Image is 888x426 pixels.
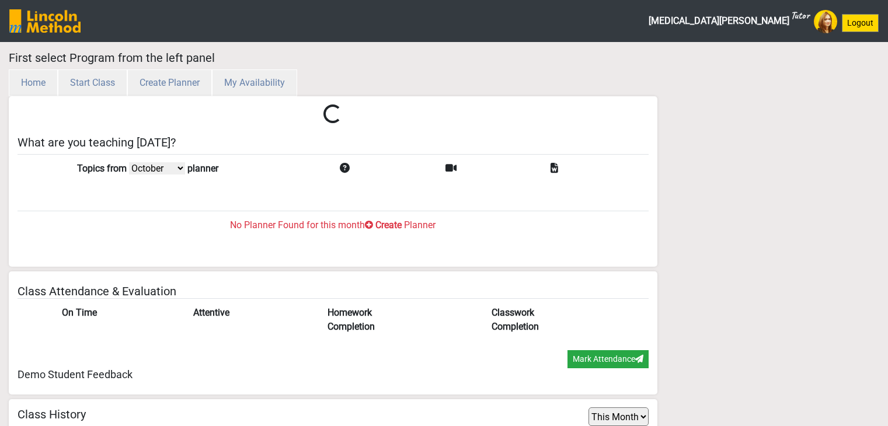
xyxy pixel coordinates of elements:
th: On Time [55,299,186,341]
a: My Availability [212,77,297,88]
button: My Availability [212,69,297,96]
a: Create Planner [127,77,212,88]
img: SGY6awQAAAABJRU5ErkJggg== [9,9,81,33]
button: Home [9,69,58,96]
img: Avatar [814,10,837,33]
td: Topics from planner [70,154,333,183]
h5: Class History [18,407,86,421]
th: Classwork Completion [485,299,649,341]
button: Start Class [58,69,127,96]
button: Logout [842,14,879,32]
h5: First select Program from the left panel [9,51,657,65]
button: Create Planner [127,69,212,96]
sup: Tutor [791,9,809,22]
label: No Planner Found for this month [230,218,365,232]
th: Homework Completion [321,299,485,341]
a: No Planner Found for this month Create Planner [18,183,649,249]
h5: Demo Student Feedback [18,368,649,381]
label: Create [375,218,402,232]
h5: What are you teaching [DATE]? [18,135,649,149]
a: Home [9,77,58,88]
span: [MEDICAL_DATA][PERSON_NAME] [649,9,809,33]
span: Planner [404,219,436,231]
th: Attentive [186,299,321,341]
a: Start Class [58,77,127,88]
h5: Class Attendance & Evaluation [18,284,649,298]
button: Mark Attendance [567,350,649,368]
